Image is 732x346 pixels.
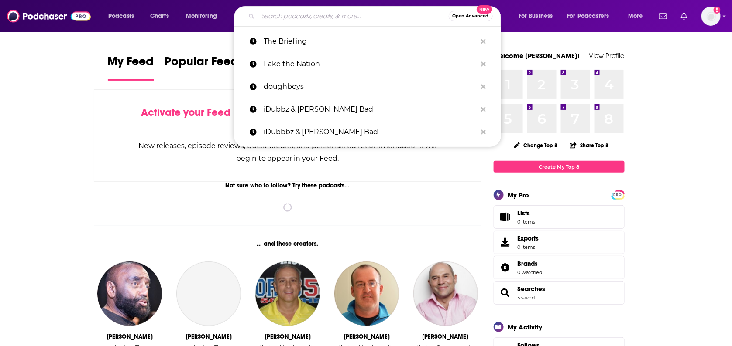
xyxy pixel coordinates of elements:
[242,6,509,26] div: Search podcasts, credits, & more...
[494,51,580,60] a: Welcome [PERSON_NAME]!
[264,121,477,143] p: iDubbbz & Anisa Bad
[613,192,623,198] span: PRO
[518,219,536,225] span: 0 items
[701,7,721,26] button: Show profile menu
[265,333,311,340] div: Greg Gaston
[494,161,625,173] a: Create My Top 8
[258,9,449,23] input: Search podcasts, credits, & more...
[518,260,543,268] a: Brands
[509,140,563,151] button: Change Top 8
[264,75,477,98] p: doughboys
[518,260,538,268] span: Brands
[255,261,320,326] img: Greg Gaston
[508,191,529,199] div: My Pro
[518,209,530,217] span: Lists
[234,75,501,98] a: doughboys
[518,285,546,293] a: Searches
[234,30,501,53] a: The Briefing
[165,54,239,81] a: Popular Feed
[334,261,399,326] img: Eli Savoie
[108,54,154,81] a: My Feed
[7,8,91,24] img: Podchaser - Follow, Share and Rate Podcasts
[413,261,478,326] img: Vincent Moscato
[494,256,625,279] span: Brands
[94,240,482,248] div: ... and these creators.
[701,7,721,26] img: User Profile
[518,269,543,275] a: 0 watched
[512,9,564,23] button: open menu
[589,51,625,60] a: View Profile
[494,281,625,305] span: Searches
[628,10,643,22] span: More
[518,244,539,250] span: 0 items
[497,287,514,299] a: Searches
[138,106,438,132] div: by following Podcasts, Creators, Lists, and other Users!
[102,9,145,23] button: open menu
[714,7,721,14] svg: Add a profile image
[497,211,514,223] span: Lists
[264,98,477,121] p: iDubbz & Anisa Bad
[656,9,670,24] a: Show notifications dropdown
[567,10,609,22] span: For Podcasters
[613,191,623,198] a: PRO
[94,182,482,189] div: Not sure who to follow? Try these podcasts...
[497,236,514,248] span: Exports
[234,98,501,121] a: iDubbz & [PERSON_NAME] Bad
[518,234,539,242] span: Exports
[138,139,438,165] div: New releases, episode reviews, guest credits, and personalized recommendations will begin to appe...
[107,333,153,340] div: Jesse Lee Peterson
[180,9,228,23] button: open menu
[449,11,493,21] button: Open AdvancedNew
[150,10,169,22] span: Charts
[701,7,721,26] span: Logged in as sashagoldin
[234,121,501,143] a: iDubbbz & [PERSON_NAME] Bad
[141,106,230,119] span: Activate your Feed
[453,14,489,18] span: Open Advanced
[186,333,232,340] div: James Anton Hake
[176,261,241,326] a: James Anton Hake
[97,261,162,326] img: Jesse Lee Peterson
[570,137,609,154] button: Share Top 8
[497,261,514,274] a: Brands
[477,5,492,14] span: New
[108,10,134,22] span: Podcasts
[144,9,174,23] a: Charts
[494,205,625,229] a: Lists
[423,333,469,340] div: Vincent Moscato
[519,10,553,22] span: For Business
[622,9,654,23] button: open menu
[562,9,622,23] button: open menu
[344,333,390,340] div: Eli Savoie
[186,10,217,22] span: Monitoring
[508,323,543,331] div: My Activity
[518,295,535,301] a: 3 saved
[518,209,536,217] span: Lists
[264,30,477,53] p: The Briefing
[108,54,154,74] span: My Feed
[264,53,477,75] p: Fake the Nation
[677,9,691,24] a: Show notifications dropdown
[234,53,501,75] a: Fake the Nation
[165,54,239,74] span: Popular Feed
[494,231,625,254] a: Exports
